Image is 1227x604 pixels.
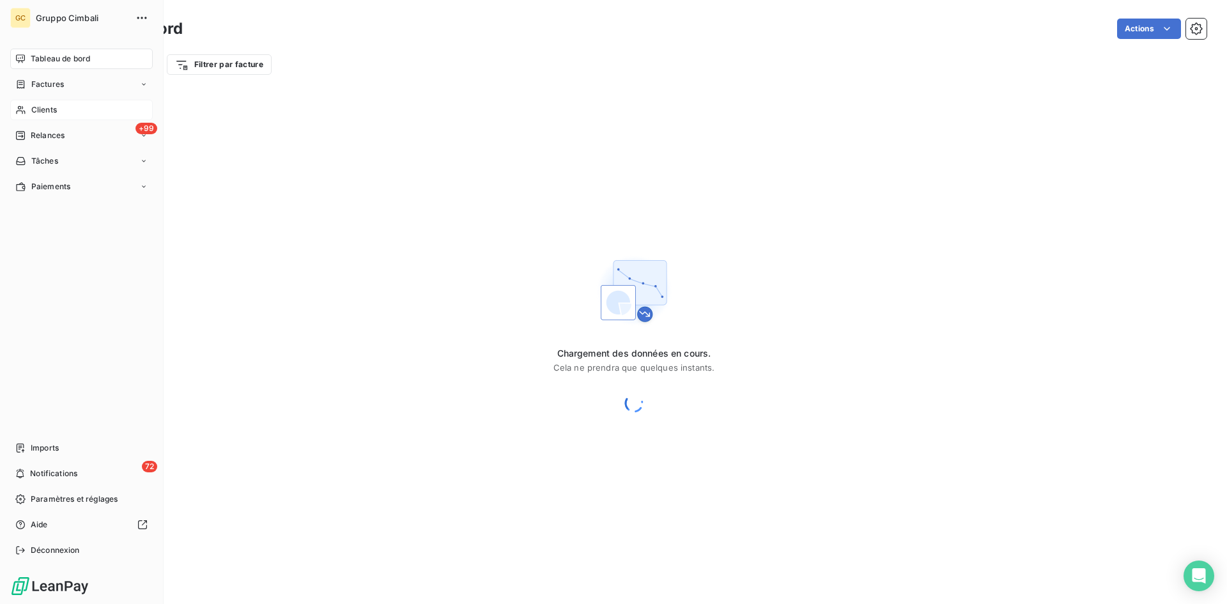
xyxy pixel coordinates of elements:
[593,250,675,332] img: First time
[31,545,80,556] span: Déconnexion
[10,515,153,535] a: Aide
[30,468,77,479] span: Notifications
[31,104,57,116] span: Clients
[553,347,715,360] span: Chargement des données en cours.
[167,54,272,75] button: Filtrer par facture
[1117,19,1181,39] button: Actions
[135,123,157,134] span: +99
[31,79,64,90] span: Factures
[10,8,31,28] div: GC
[31,53,90,65] span: Tableau de bord
[553,362,715,373] span: Cela ne prendra que quelques instants.
[31,493,118,505] span: Paramètres et réglages
[31,181,70,192] span: Paiements
[31,519,48,530] span: Aide
[142,461,157,472] span: 72
[31,130,65,141] span: Relances
[10,576,89,596] img: Logo LeanPay
[1184,561,1214,591] div: Open Intercom Messenger
[31,442,59,454] span: Imports
[31,155,58,167] span: Tâches
[36,13,128,23] span: Gruppo Cimbali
